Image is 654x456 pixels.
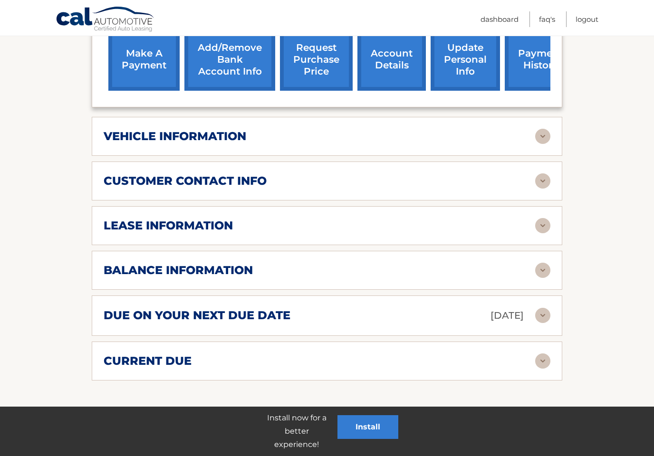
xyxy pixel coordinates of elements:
[535,129,550,144] img: accordion-rest.svg
[104,218,233,233] h2: lease information
[481,11,519,27] a: Dashboard
[104,174,267,188] h2: customer contact info
[505,28,576,91] a: payment history
[535,263,550,278] img: accordion-rest.svg
[104,308,290,323] h2: due on your next due date
[535,218,550,233] img: accordion-rest.svg
[535,173,550,189] img: accordion-rest.svg
[56,6,155,34] a: Cal Automotive
[280,28,353,91] a: request purchase price
[104,263,253,277] h2: balance information
[431,28,500,91] a: update personal info
[108,28,180,91] a: make a payment
[256,411,337,451] p: Install now for a better experience!
[184,28,275,91] a: Add/Remove bank account info
[576,11,598,27] a: Logout
[104,129,246,143] h2: vehicle information
[104,354,192,368] h2: current due
[357,28,426,91] a: account details
[539,11,555,27] a: FAQ's
[535,308,550,323] img: accordion-rest.svg
[490,307,524,324] p: [DATE]
[535,353,550,369] img: accordion-rest.svg
[337,415,398,439] button: Install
